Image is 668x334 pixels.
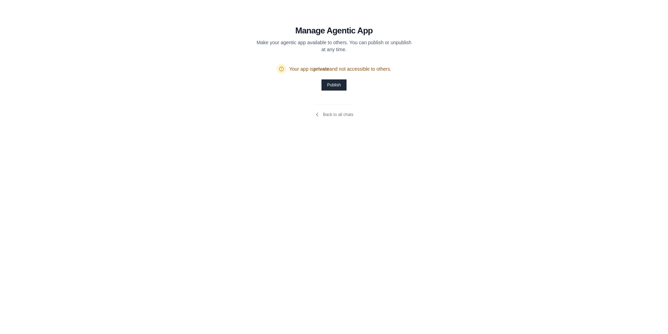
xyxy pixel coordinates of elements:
[321,79,346,91] button: Publish
[315,112,353,117] a: Back to all chats
[313,66,329,72] span: private
[256,39,412,53] p: Make your agentic app available to others. You can publish or unpublish at any time.
[289,65,391,72] span: Your app is and not accessible to others.
[295,25,373,36] h1: Manage Agentic App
